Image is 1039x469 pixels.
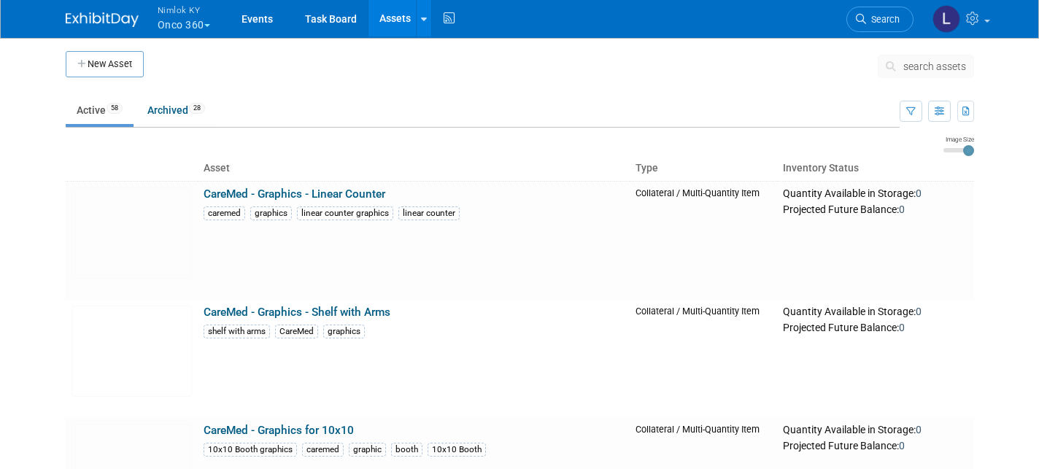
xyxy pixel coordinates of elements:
[783,424,967,437] div: Quantity Available in Storage:
[189,103,205,114] span: 28
[66,51,144,77] button: New Asset
[198,156,630,181] th: Asset
[783,319,967,335] div: Projected Future Balance:
[204,424,354,437] a: CareMed - Graphics for 10x10
[204,325,270,338] div: shelf with arms
[302,443,344,457] div: caremed
[899,322,905,333] span: 0
[428,443,486,457] div: 10x10 Booth
[932,5,960,33] img: Luc Schaefer
[878,55,974,78] button: search assets
[275,325,318,338] div: CareMed
[398,206,460,220] div: linear counter
[250,206,292,220] div: graphics
[916,424,922,435] span: 0
[297,206,393,220] div: linear counter graphics
[943,135,974,144] div: Image Size
[136,96,216,124] a: Archived28
[866,14,900,25] span: Search
[630,156,778,181] th: Type
[916,306,922,317] span: 0
[204,443,297,457] div: 10x10 Booth graphics
[66,96,134,124] a: Active58
[916,187,922,199] span: 0
[204,206,245,220] div: caremed
[783,201,967,217] div: Projected Future Balance:
[783,306,967,319] div: Quantity Available in Storage:
[630,300,778,418] td: Collateral / Multi-Quantity Item
[349,443,386,457] div: graphic
[323,325,365,338] div: graphics
[899,204,905,215] span: 0
[204,306,390,319] a: CareMed - Graphics - Shelf with Arms
[158,2,210,18] span: Nimlok KY
[66,12,139,27] img: ExhibitDay
[899,440,905,451] span: 0
[783,187,967,201] div: Quantity Available in Storage:
[783,437,967,453] div: Projected Future Balance:
[846,7,914,32] a: Search
[204,187,385,201] a: CareMed - Graphics - Linear Counter
[107,103,123,114] span: 58
[903,61,966,72] span: search assets
[630,181,778,300] td: Collateral / Multi-Quantity Item
[391,443,422,457] div: booth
